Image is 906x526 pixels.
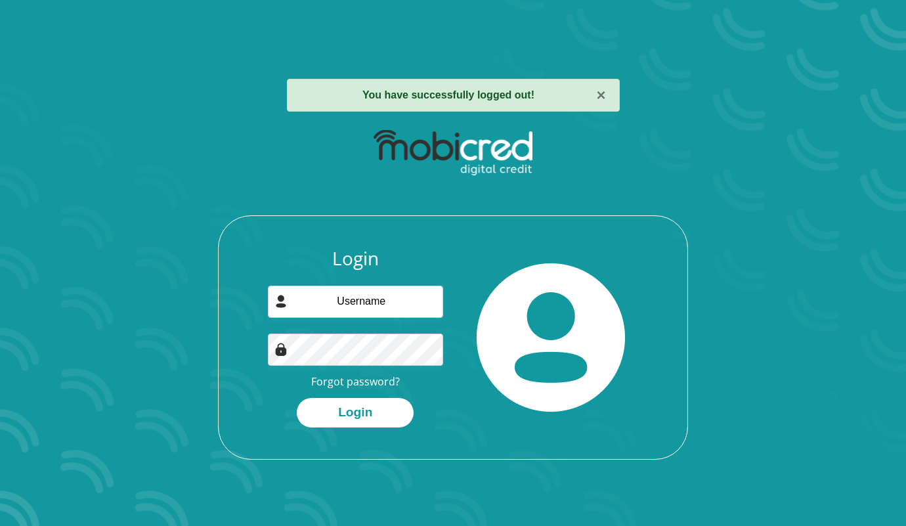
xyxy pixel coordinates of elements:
strong: You have successfully logged out! [362,89,534,100]
a: Forgot password? [311,374,400,389]
img: Image [274,343,288,356]
img: mobicred logo [374,130,532,176]
h3: Login [268,248,444,270]
input: Username [268,286,444,318]
button: Login [297,398,414,427]
button: × [596,87,605,103]
img: user-icon image [274,295,288,308]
